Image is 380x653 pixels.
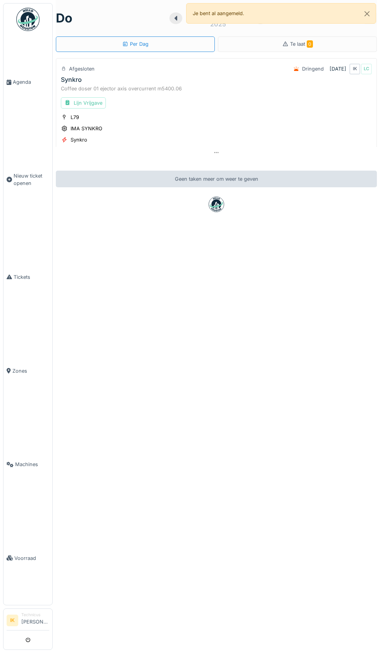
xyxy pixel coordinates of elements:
[3,35,52,129] a: Agenda
[290,41,313,47] span: Te laat
[61,97,106,109] div: Lijn Vrijgave
[15,461,49,468] span: Machines
[21,612,49,618] div: Technicus
[13,78,49,86] span: Agenda
[349,64,360,74] div: IK
[7,615,18,626] li: IK
[69,65,95,73] div: Afgesloten
[14,172,49,187] span: Nieuw ticket openen
[61,76,82,83] div: Synkro
[61,85,372,92] div: Coffee doser 01 ejector axis overcurrent m5400.06
[358,3,376,24] button: Close
[56,171,377,187] div: Geen taken meer om weer te geven
[122,40,149,48] div: Per Dag
[7,612,49,631] a: IK Technicus[PERSON_NAME]
[12,367,49,375] span: Zones
[21,612,49,629] li: [PERSON_NAME]
[71,136,87,143] div: Synkro
[71,114,79,121] div: L79
[186,3,376,24] div: Je bent al aangemeld.
[16,8,40,31] img: Badge_color-CXgf-gQk.svg
[14,555,49,562] span: Voorraad
[361,64,372,74] div: LC
[307,40,313,48] span: 0
[302,65,324,73] div: Dringend
[210,19,226,29] div: 2025
[3,511,52,605] a: Voorraad
[14,273,49,281] span: Tickets
[3,129,52,230] a: Nieuw ticket openen
[71,125,102,132] div: IMA SYNKRO
[330,65,346,73] div: [DATE]
[3,230,52,324] a: Tickets
[3,418,52,511] a: Machines
[56,11,73,26] h1: do
[209,197,224,212] img: badge-BVDL4wpA.svg
[3,324,52,418] a: Zones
